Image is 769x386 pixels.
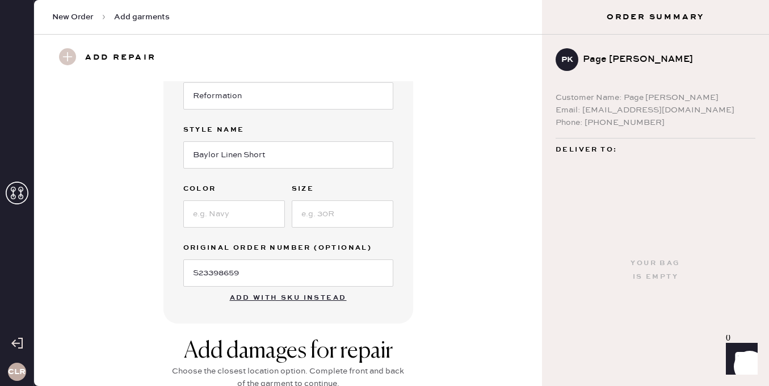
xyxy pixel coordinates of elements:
[561,56,573,64] h3: PK
[223,287,354,309] button: Add with SKU instead
[169,338,407,365] div: Add damages for repair
[292,200,393,228] input: e.g. 30R
[292,182,393,196] label: Size
[542,11,769,23] h3: Order Summary
[183,123,393,137] label: Style name
[8,368,26,376] h3: CLR
[183,241,393,255] label: Original Order Number (Optional)
[556,143,617,157] span: Deliver to:
[556,104,755,116] div: Email: [EMAIL_ADDRESS][DOMAIN_NAME]
[183,82,393,110] input: Brand name
[183,182,285,196] label: Color
[556,116,755,129] div: Phone: [PHONE_NUMBER]
[631,257,680,284] div: Your bag is empty
[183,259,393,287] input: e.g. 1020304
[556,91,755,104] div: Customer Name: Page [PERSON_NAME]
[183,200,285,228] input: e.g. Navy
[183,141,393,169] input: e.g. Daisy 2 Pocket
[85,48,156,68] h3: Add repair
[583,53,746,66] div: Page [PERSON_NAME]
[114,11,170,23] span: Add garments
[52,11,94,23] span: New Order
[715,335,764,384] iframe: Front Chat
